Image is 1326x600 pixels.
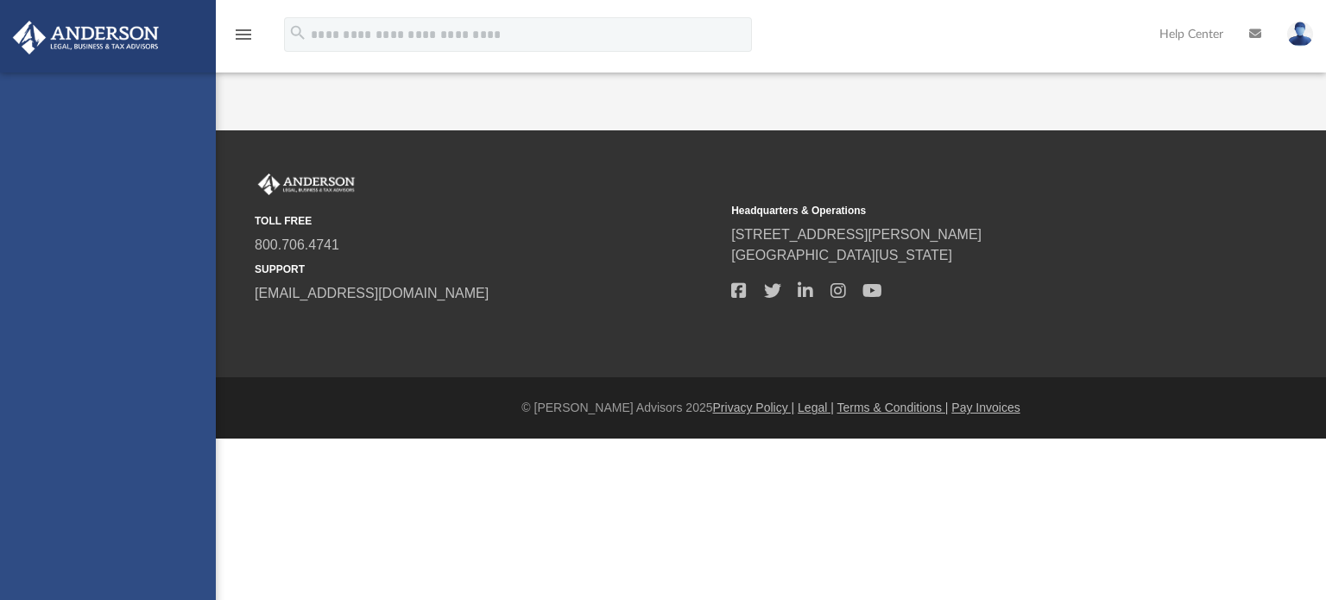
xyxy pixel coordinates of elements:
img: User Pic [1287,22,1313,47]
a: Pay Invoices [951,401,1020,414]
img: Anderson Advisors Platinum Portal [255,174,358,196]
img: Anderson Advisors Platinum Portal [8,21,164,54]
a: Terms & Conditions | [837,401,949,414]
small: SUPPORT [255,262,719,277]
a: 800.706.4741 [255,237,339,252]
a: menu [233,33,254,45]
i: menu [233,24,254,45]
small: TOLL FREE [255,213,719,229]
a: Privacy Policy | [713,401,795,414]
a: [STREET_ADDRESS][PERSON_NAME] [731,227,982,242]
div: © [PERSON_NAME] Advisors 2025 [216,399,1326,417]
a: [EMAIL_ADDRESS][DOMAIN_NAME] [255,286,489,300]
i: search [288,23,307,42]
a: Legal | [798,401,834,414]
a: [GEOGRAPHIC_DATA][US_STATE] [731,248,952,262]
small: Headquarters & Operations [731,203,1196,218]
